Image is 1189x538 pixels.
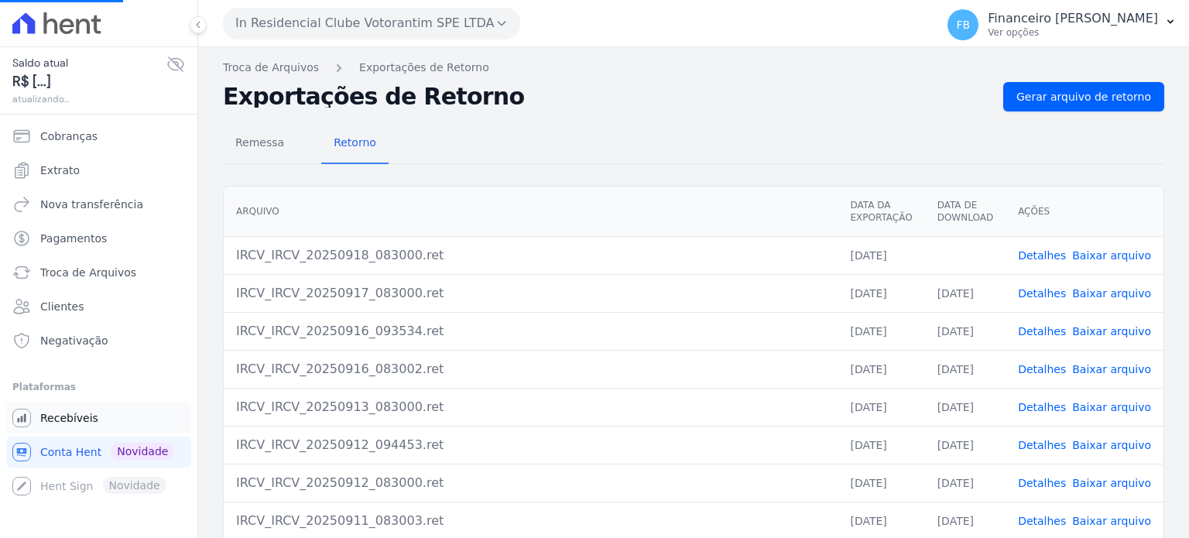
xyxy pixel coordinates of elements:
span: FB [956,19,970,30]
span: Extrato [40,163,80,178]
td: [DATE] [838,312,924,350]
div: IRCV_IRCV_20250916_083002.ret [236,360,825,379]
span: Saldo atual [12,55,166,71]
a: Negativação [6,325,191,356]
a: Baixar arquivo [1072,515,1151,527]
span: Negativação [40,333,108,348]
th: Arquivo [224,187,838,237]
a: Baixar arquivo [1072,287,1151,300]
div: IRCV_IRCV_20250912_094453.ret [236,436,825,454]
a: Exportações de Retorno [359,60,489,76]
td: [DATE] [838,236,924,274]
a: Detalhes [1018,439,1066,451]
a: Detalhes [1018,477,1066,489]
a: Detalhes [1018,287,1066,300]
a: Troca de Arquivos [223,60,319,76]
td: [DATE] [925,388,1006,426]
span: Pagamentos [40,231,107,246]
span: Cobranças [40,129,98,144]
td: [DATE] [838,388,924,426]
h2: Exportações de Retorno [223,86,991,108]
a: Extrato [6,155,191,186]
td: [DATE] [838,464,924,502]
td: [DATE] [925,274,1006,312]
div: IRCV_IRCV_20250912_083000.ret [236,474,825,492]
span: Conta Hent [40,444,101,460]
a: Baixar arquivo [1072,401,1151,413]
a: Detalhes [1018,249,1066,262]
nav: Sidebar [12,121,185,502]
span: Clientes [40,299,84,314]
span: Nova transferência [40,197,143,212]
div: IRCV_IRCV_20250917_083000.ret [236,284,825,303]
p: Ver opções [988,26,1158,39]
div: IRCV_IRCV_20250918_083000.ret [236,246,825,265]
div: IRCV_IRCV_20250913_083000.ret [236,398,825,416]
a: Detalhes [1018,325,1066,338]
p: Financeiro [PERSON_NAME] [988,11,1158,26]
th: Ações [1006,187,1163,237]
td: [DATE] [838,274,924,312]
a: Retorno [321,124,389,164]
button: FB Financeiro [PERSON_NAME] Ver opções [935,3,1189,46]
a: Gerar arquivo de retorno [1003,82,1164,111]
span: Novidade [111,443,174,460]
a: Baixar arquivo [1072,249,1151,262]
span: Troca de Arquivos [40,265,136,280]
a: Conta Hent Novidade [6,437,191,468]
span: R$ [...] [12,71,166,92]
a: Pagamentos [6,223,191,254]
a: Detalhes [1018,363,1066,375]
a: Troca de Arquivos [6,257,191,288]
a: Remessa [223,124,296,164]
a: Baixar arquivo [1072,325,1151,338]
a: Baixar arquivo [1072,477,1151,489]
a: Nova transferência [6,189,191,220]
td: [DATE] [838,426,924,464]
div: IRCV_IRCV_20250916_093534.ret [236,322,825,341]
div: IRCV_IRCV_20250911_083003.ret [236,512,825,530]
a: Recebíveis [6,403,191,433]
td: [DATE] [925,350,1006,388]
td: [DATE] [838,350,924,388]
span: Retorno [324,127,385,158]
a: Detalhes [1018,401,1066,413]
a: Baixar arquivo [1072,363,1151,375]
th: Data da Exportação [838,187,924,237]
nav: Breadcrumb [223,60,1164,76]
td: [DATE] [925,426,1006,464]
span: Recebíveis [40,410,98,426]
a: Detalhes [1018,515,1066,527]
th: Data de Download [925,187,1006,237]
a: Cobranças [6,121,191,152]
div: Plataformas [12,378,185,396]
a: Clientes [6,291,191,322]
td: [DATE] [925,464,1006,502]
a: Baixar arquivo [1072,439,1151,451]
td: [DATE] [925,312,1006,350]
span: Gerar arquivo de retorno [1016,89,1151,105]
span: atualizando... [12,92,166,106]
button: In Residencial Clube Votorantim SPE LTDA [223,8,520,39]
span: Remessa [226,127,293,158]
